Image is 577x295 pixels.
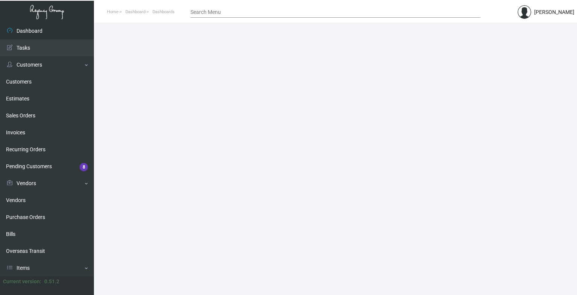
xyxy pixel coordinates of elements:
span: Dashboards [153,9,175,14]
img: admin@bootstrapmaster.com [518,5,531,19]
div: Current version: [3,278,41,286]
div: 0.51.2 [44,278,59,286]
span: Home [107,9,118,14]
span: Dashboard [125,9,145,14]
div: [PERSON_NAME] [534,8,574,16]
